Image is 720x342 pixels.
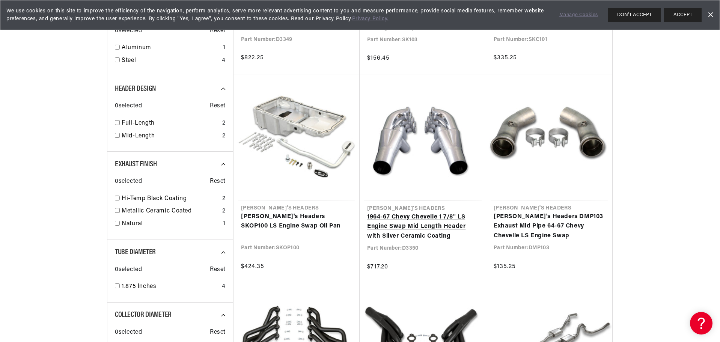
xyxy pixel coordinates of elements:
[222,206,226,216] div: 2
[222,194,226,204] div: 2
[122,56,219,66] a: Steel
[222,119,226,128] div: 2
[210,177,226,187] span: Reset
[115,85,156,93] span: Header Design
[222,282,226,292] div: 4
[222,131,226,141] div: 2
[352,16,389,22] a: Privacy Policy.
[115,328,142,337] span: 0 selected
[122,119,219,128] a: Full-Length
[210,101,226,111] span: Reset
[705,9,716,21] a: Dismiss Banner
[122,282,219,292] a: 1.875 Inches
[210,328,226,337] span: Reset
[122,194,219,204] a: Hi-Temp Black Coating
[115,101,142,111] span: 0 selected
[494,3,605,32] a: [PERSON_NAME]'s Headers SKC101 Transmission Crossmember 64-67 Chevy Chevelle LS Engine Swap Black...
[223,219,226,229] div: 1
[494,212,605,241] a: [PERSON_NAME]'s Headers DMP103 Exhaust Mid Pipe 64-67 Chevy Chevelle LS Engine Swap
[241,212,352,231] a: [PERSON_NAME]'s Headers SKOP100 LS Engine Swap Oil Pan
[115,249,156,256] span: Tube Diameter
[367,4,479,33] a: [PERSON_NAME]'s Headers SK103 Motor Mounts 64-67 Chevy Chevelle LS Engine Swap Black Coated
[115,26,142,36] span: 0 selected
[115,265,142,275] span: 0 selected
[122,206,219,216] a: Metallic Ceramic Coated
[210,265,226,275] span: Reset
[210,26,226,36] span: Reset
[115,177,142,187] span: 0 selected
[559,11,598,19] a: Manage Cookies
[115,311,172,319] span: Collector Diameter
[115,161,157,168] span: Exhaust Finish
[223,43,226,53] div: 1
[608,8,661,22] button: DON'T ACCEPT
[367,212,479,241] a: 1964-67 Chevy Chevelle 1 7/8" LS Engine Swap Mid Length Header with Silver Ceramic Coating
[6,7,549,23] span: We use cookies on this site to improve the efficiency of the navigation, perform analytics, serve...
[241,3,352,32] a: 1964-67 Chevy Chevelle 1 7/8" LS Engine Swap Long Tube Header with Metallic Ceramic Coating
[664,8,702,22] button: ACCEPT
[122,219,220,229] a: Natural
[122,43,220,53] a: Aluminum
[222,56,226,66] div: 4
[122,131,219,141] a: Mid-Length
